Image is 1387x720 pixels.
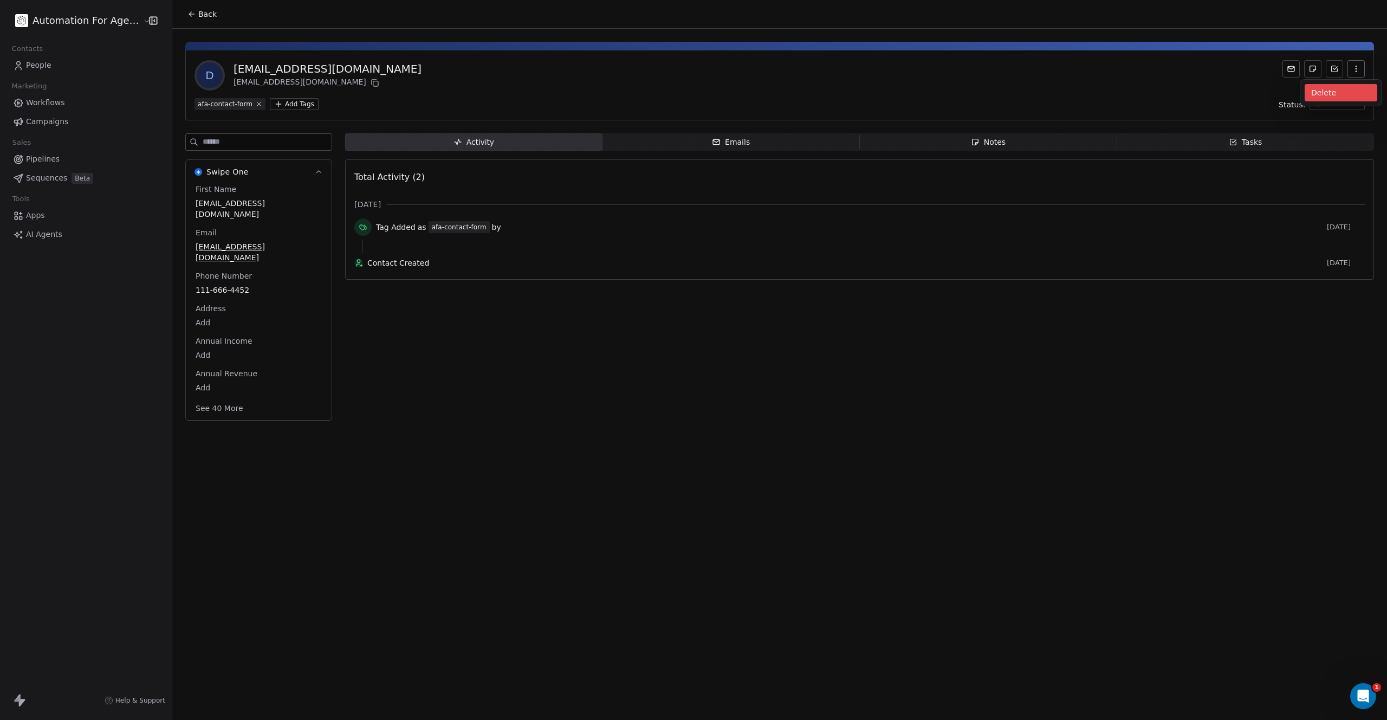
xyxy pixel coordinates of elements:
[354,172,425,182] span: Total Activity (2)
[9,150,163,168] a: Pipelines
[33,14,140,28] span: Automation For Agencies
[105,696,165,705] a: Help & Support
[9,207,163,224] a: Apps
[189,398,250,418] button: See 40 More
[186,184,332,420] div: Swipe OneSwipe One
[193,368,260,379] span: Annual Revenue
[1327,259,1365,267] span: [DATE]
[26,153,60,165] span: Pipelines
[492,222,501,233] span: by
[198,9,217,20] span: Back
[206,166,249,177] span: Swipe One
[432,222,487,232] div: afa-contact-form
[1372,683,1381,692] span: 1
[1350,683,1376,709] iframe: Intercom live chat
[193,184,238,195] span: First Name
[1305,84,1377,101] div: Delete
[198,99,252,109] div: afa-contact-form
[1327,223,1365,232] span: [DATE]
[193,336,255,346] span: Annual Income
[376,222,416,233] span: Tag Added
[7,78,51,94] span: Marketing
[115,696,165,705] span: Help & Support
[196,285,322,295] span: 111-666-4452
[712,137,750,148] div: Emails
[15,14,28,27] img: black.png
[9,169,163,187] a: SequencesBeta
[8,134,36,151] span: Sales
[193,303,228,314] span: Address
[196,241,322,263] span: [EMAIL_ADDRESS][DOMAIN_NAME]
[26,172,67,184] span: Sequences
[8,191,34,207] span: Tools
[13,11,136,30] button: Automation For Agencies
[234,61,422,76] div: [EMAIL_ADDRESS][DOMAIN_NAME]
[234,76,422,89] div: [EMAIL_ADDRESS][DOMAIN_NAME]
[197,62,223,88] span: d
[971,137,1006,148] div: Notes
[181,4,223,24] button: Back
[354,199,381,210] span: [DATE]
[195,168,202,176] img: Swipe One
[26,116,68,127] span: Campaigns
[26,60,51,71] span: People
[196,317,322,328] span: Add
[72,173,93,184] span: Beta
[193,227,219,238] span: Email
[1279,99,1305,110] span: Status:
[270,98,319,110] button: Add Tags
[1229,137,1262,148] div: Tasks
[9,94,163,112] a: Workflows
[9,226,163,243] a: AI Agents
[367,258,1323,268] span: Contact Created
[196,382,322,393] span: Add
[193,271,254,281] span: Phone Number
[26,210,45,221] span: Apps
[196,350,322,361] span: Add
[7,41,48,57] span: Contacts
[26,97,65,108] span: Workflows
[26,229,62,240] span: AI Agents
[418,222,426,233] span: as
[196,198,322,220] span: [EMAIL_ADDRESS][DOMAIN_NAME]
[186,160,332,184] button: Swipe OneSwipe One
[9,113,163,131] a: Campaigns
[9,56,163,74] a: People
